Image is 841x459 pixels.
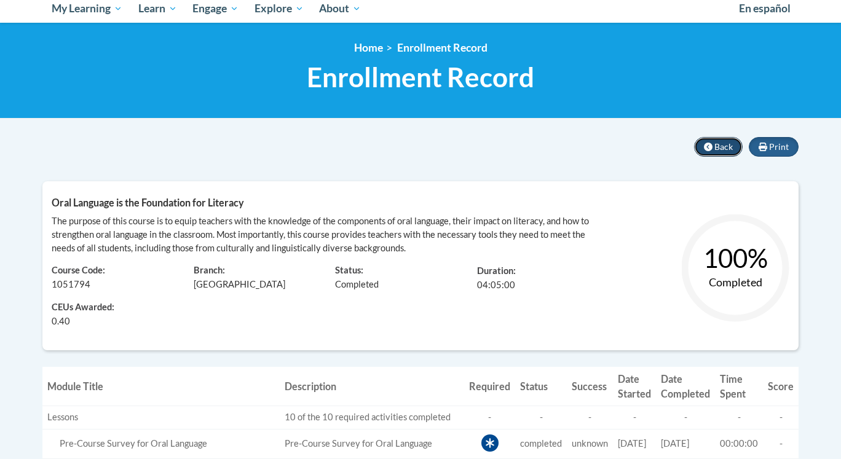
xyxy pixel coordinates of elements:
td: Pre-Course Survey for Oral Language [280,429,464,459]
span: Completed [335,279,379,289]
span: 0.40 [52,315,70,328]
span: Oral Language is the Foundation for Literacy [52,197,244,208]
td: - [464,406,515,429]
span: CEUs Awarded: [52,301,175,315]
td: - [515,406,567,429]
span: completed [520,438,562,449]
td: - [613,406,656,429]
span: [GEOGRAPHIC_DATA] [194,279,285,289]
span: My Learning [52,1,122,16]
span: Engage [192,1,239,16]
th: Description [280,367,464,406]
span: 00:00:00 [720,438,758,449]
span: Explore [255,1,304,16]
span: Learn [138,1,177,16]
th: Module Title [42,367,280,406]
span: About [319,1,361,16]
span: Print [769,141,789,152]
th: Date Completed [656,367,715,406]
a: Home [354,41,383,54]
button: Back [694,137,743,157]
span: En español [739,2,791,15]
span: The purpose of this course is to equip teachers with the knowledge of the components of oral lang... [52,216,589,253]
span: Back [714,141,733,152]
th: Required [464,367,515,406]
span: [DATE] [661,438,689,449]
text: Completed [709,275,762,289]
span: 1051794 [52,279,90,289]
div: 10 of the 10 required activities completed [285,411,459,424]
th: Time Spent [715,367,763,406]
th: Date Started [613,367,656,406]
span: - [780,412,783,422]
span: Branch: [194,265,225,275]
span: - [780,438,783,449]
td: - [715,406,763,429]
td: - [567,406,613,429]
span: Course Code: [52,265,105,275]
th: Success [567,367,613,406]
text: 100% [703,243,768,273]
button: Print [749,137,799,157]
span: unknown [572,438,608,449]
div: Lessons [47,411,275,424]
td: - [656,406,715,429]
span: Enrollment Record [307,61,534,93]
span: 04:05:00 [477,280,515,290]
span: Duration: [477,265,516,276]
div: Pre-Course Survey for Oral Language [47,437,275,450]
span: [DATE] [618,438,646,449]
th: Score [763,367,799,406]
span: Status: [335,265,363,275]
th: Status [515,367,567,406]
span: Enrollment Record [397,41,488,54]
